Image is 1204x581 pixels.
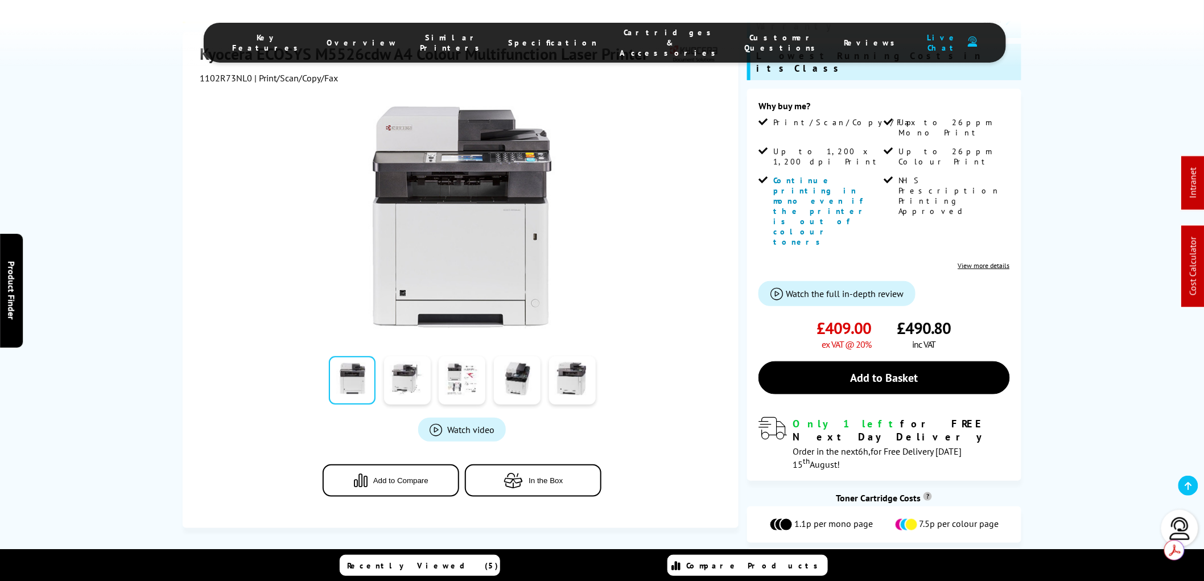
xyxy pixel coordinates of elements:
[620,27,721,58] span: Cartridges & Accessories
[912,339,936,350] span: inc VAT
[420,32,485,53] span: Similar Printers
[323,464,459,497] button: Add to Compare
[758,417,1009,469] div: modal_delivery
[747,492,1021,504] div: Toner Cartridge Costs
[858,446,871,457] span: 6h,
[351,106,574,329] img: Kyocera ECOSYS M5526cdw
[758,100,1009,117] div: Why buy me?
[254,72,338,84] span: | Print/Scan/Copy/Fax
[822,339,872,350] span: ex VAT @ 20%
[897,318,951,339] span: £490.80
[817,318,872,339] span: £409.00
[327,38,397,48] span: Overview
[920,518,999,531] span: 7.5p per colour page
[758,361,1009,394] a: Add to Basket
[899,146,1007,167] span: Up to 26ppm Colour Print
[793,446,962,470] span: Order in the next for Free Delivery [DATE] 15 August!
[418,418,506,442] a: Product_All_Videos
[786,288,904,299] span: Watch the full in-depth review
[340,555,500,576] a: Recently Viewed (5)
[686,561,824,571] span: Compare Products
[465,464,601,497] button: In the Box
[773,117,920,127] span: Print/Scan/Copy/Fax
[508,38,597,48] span: Specification
[667,555,828,576] a: Compare Products
[232,32,304,53] span: Key Features
[899,117,1007,138] span: Up to 26ppm Mono Print
[794,518,873,531] span: 1.1p per mono page
[1169,517,1191,540] img: user-headset-light.svg
[844,38,901,48] span: Reviews
[200,72,252,84] span: 1102R73NL0
[899,175,1007,216] span: NHS Prescription Printing Approved
[347,561,498,571] span: Recently Viewed (5)
[958,261,1010,270] a: View more details
[803,456,810,467] sup: th
[773,175,869,247] span: Continue printing in mono even if the printer is out of colour toners
[923,492,932,501] sup: Cost per page
[1187,168,1199,199] a: Intranet
[793,417,1009,443] div: for FREE Next Day Delivery
[373,476,428,485] span: Add to Compare
[529,476,563,485] span: In the Box
[923,32,962,53] span: Live Chat
[744,32,821,53] span: Customer Questions
[6,261,17,320] span: Product Finder
[1187,237,1199,296] a: Cost Calculator
[447,424,494,435] span: Watch video
[773,146,881,167] span: Up to 1,200 x 1,200 dpi Print
[968,36,978,47] img: user-headset-duotone.svg
[793,417,900,430] span: Only 1 left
